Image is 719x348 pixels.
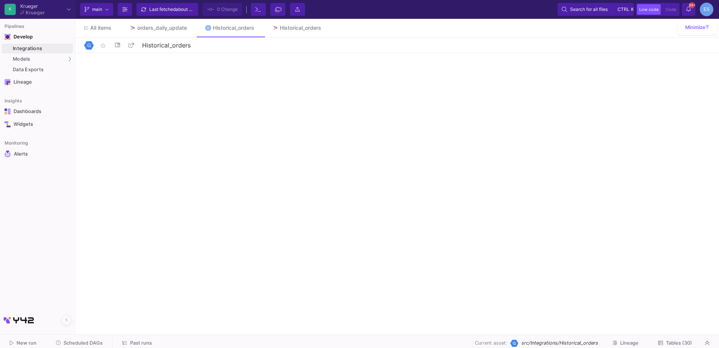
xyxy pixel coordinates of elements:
[14,79,62,85] div: Lineage
[682,3,695,16] button: 99+
[558,3,634,16] button: Search for all filesctrlk
[617,5,630,14] span: ctrl
[14,108,62,114] div: Dashboards
[5,108,11,114] img: Navigation icon
[205,25,211,31] img: Tab icon
[689,2,695,8] span: 99+
[615,5,630,14] button: ctrlk
[475,339,507,346] span: Current asset:
[20,4,45,9] div: Krueger
[130,340,152,346] span: Past runs
[13,56,30,62] span: Models
[92,4,102,15] span: main
[700,3,713,16] div: ES
[521,339,598,346] span: src/Integrations/Historical_orders
[14,121,62,127] div: Widgets
[5,121,11,127] img: Navigation icon
[90,25,111,31] span: All items
[2,148,73,160] a: Navigation iconAlerts
[80,3,113,16] button: main
[137,25,187,31] div: orders_daily_update
[64,340,103,346] span: Scheduled DAGs
[631,5,634,14] span: k
[620,340,639,346] span: Lineage
[639,7,658,12] span: Low code
[137,3,198,16] button: Last fetchedabout 5 hours ago
[5,79,11,85] img: Navigation icon
[13,46,71,52] div: Integrations
[2,76,73,88] a: Navigation iconLineage
[14,34,25,40] div: Develop
[666,340,692,346] span: Tables (30)
[213,25,254,31] div: Historical_orders
[129,25,136,31] img: Tab icon
[2,44,73,53] a: Integrations
[99,41,108,50] mat-icon: star_border
[272,25,279,31] img: Tab icon
[2,31,73,43] mat-expansion-panel-header: Navigation iconDevelop
[14,151,63,157] div: Alerts
[5,151,11,157] img: Navigation icon
[5,4,16,15] div: K
[84,41,94,50] img: Logo
[13,67,71,73] div: Data Exports
[510,339,518,347] img: [Legacy] Google BigQuery
[666,7,676,12] span: Code
[663,4,678,15] button: Code
[2,105,73,118] a: Navigation iconDashboards
[149,4,194,15] div: Last fetched
[5,34,11,40] img: Navigation icon
[2,65,73,75] a: Data Exports
[2,118,73,130] a: Navigation iconWidgets
[26,10,45,15] div: Krueger
[17,340,36,346] span: New run
[176,6,213,12] span: about 5 hours ago
[698,3,713,16] button: ES
[570,4,608,15] span: Search for all files
[280,25,321,31] div: Historical_orders
[637,4,661,15] button: Low code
